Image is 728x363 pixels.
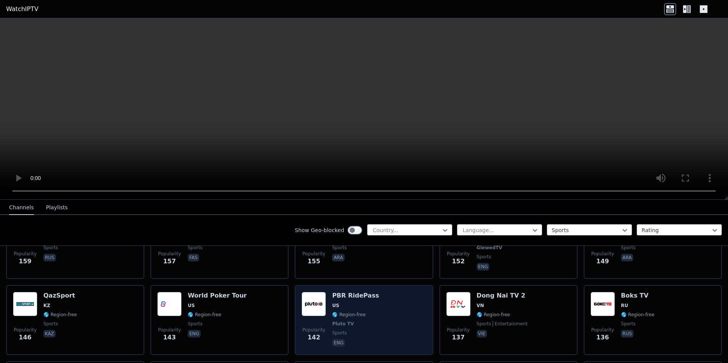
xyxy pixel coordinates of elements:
span: RU [621,302,628,309]
span: sports [332,330,346,336]
img: Dong Nai TV 2 [446,292,471,316]
span: 149 [596,257,609,266]
img: Boks TV [591,292,615,316]
a: WatchIPTV [6,5,38,14]
p: eng [188,330,201,338]
span: sports [477,321,491,327]
h6: PBR RidePass [332,292,379,299]
span: sports [43,245,58,251]
p: eng [477,263,490,271]
h6: World Poker Tour [188,292,247,299]
p: rus [621,330,634,338]
span: 152 [452,257,465,266]
p: eng [332,339,345,347]
h6: QazSport [43,292,77,299]
span: 🌎 Region-free [188,312,221,318]
span: 159 [19,257,31,266]
span: Popularity [447,327,470,333]
span: 🌎 Region-free [332,312,366,318]
p: ara [621,254,633,261]
h6: Boks TV [621,292,655,299]
span: 155 [308,257,320,266]
span: sports [621,321,635,327]
span: 143 [163,333,176,342]
p: rus [43,254,56,261]
button: Playlists [46,201,68,215]
img: PBR RidePass [302,292,326,316]
span: Popularity [591,251,614,257]
label: Show Geo-blocked [295,226,344,234]
span: sports [188,321,202,327]
span: Popularity [447,251,470,257]
span: VN [477,302,484,309]
p: ara [332,254,344,261]
span: sports [43,321,58,327]
span: 🌎 Region-free [621,312,655,318]
span: sports [621,245,635,251]
span: 🌎 Region-free [43,312,77,318]
span: Popularity [302,327,325,333]
span: Popularity [158,327,181,333]
img: QazSport [13,292,37,316]
h6: Dong Nai TV 2 [477,292,528,299]
span: US [188,302,195,309]
span: GlewedTV [477,245,502,251]
span: 146 [19,333,31,342]
p: fas [188,254,199,261]
p: kaz [43,330,56,338]
span: Popularity [14,327,37,333]
span: Pluto TV [332,321,354,327]
span: sports [477,254,491,260]
span: sports [332,245,346,251]
span: 136 [596,333,609,342]
span: 157 [163,257,176,266]
span: Popularity [302,251,325,257]
img: World Poker Tour [157,292,182,316]
span: 137 [452,333,465,342]
span: Popularity [591,327,614,333]
span: sports [188,245,202,251]
span: entertainment [493,321,528,327]
span: Popularity [158,251,181,257]
span: 142 [308,333,320,342]
span: US [332,302,339,309]
span: KZ [43,302,50,309]
p: vie [477,330,487,338]
span: 🌎 Region-free [477,312,510,318]
button: Channels [9,201,34,215]
span: Popularity [14,251,37,257]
